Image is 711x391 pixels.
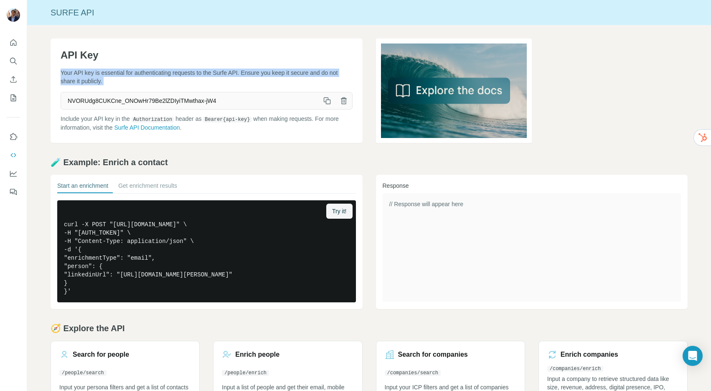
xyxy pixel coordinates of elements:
[561,350,618,360] h3: Enrich companies
[7,129,20,144] button: Use Surfe on LinkedIn
[547,366,603,372] code: /companies/enrich
[389,201,463,207] span: // Response will appear here
[398,350,468,360] h3: Search for companies
[7,148,20,163] button: Use Surfe API
[7,90,20,105] button: My lists
[73,350,129,360] h3: Search for people
[203,117,251,123] code: Bearer {api-key}
[114,124,180,131] a: Surfe API Documentation
[7,8,20,22] img: Avatar
[7,54,20,69] button: Search
[118,181,177,193] button: Get enrichment results
[326,204,352,219] button: Try it!
[132,117,174,123] code: Authorization
[51,156,688,168] h2: 🧪 Example: Enrich a contact
[61,69,353,85] p: Your API key is essential for authenticating requests to the Surfe API. Ensure you keep it secure...
[51,322,688,334] h2: 🧭 Explore the API
[61,49,353,62] h1: API Key
[7,72,20,87] button: Enrich CSV
[57,200,356,302] pre: curl -X POST "[URL][DOMAIN_NAME]" \ -H "[AUTH_TOKEN]" \ -H "Content-Type: application/json" \ -d ...
[235,350,279,360] h3: Enrich people
[7,184,20,199] button: Feedback
[332,207,346,215] span: Try it!
[7,35,20,50] button: Quick start
[222,370,269,376] code: /people/enrich
[59,370,107,376] code: /people/search
[61,115,353,132] p: Include your API key in the header as when making requests. For more information, visit the .
[383,181,681,190] h3: Response
[61,93,319,108] span: NVORUdg8CUKCne_ONOwHr79Be2lZDIyiTMwthax-jW4
[27,7,711,18] div: Surfe API
[683,346,703,366] div: Open Intercom Messenger
[57,181,108,193] button: Start an enrichment
[385,370,441,376] code: /companies/search
[7,166,20,181] button: Dashboard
